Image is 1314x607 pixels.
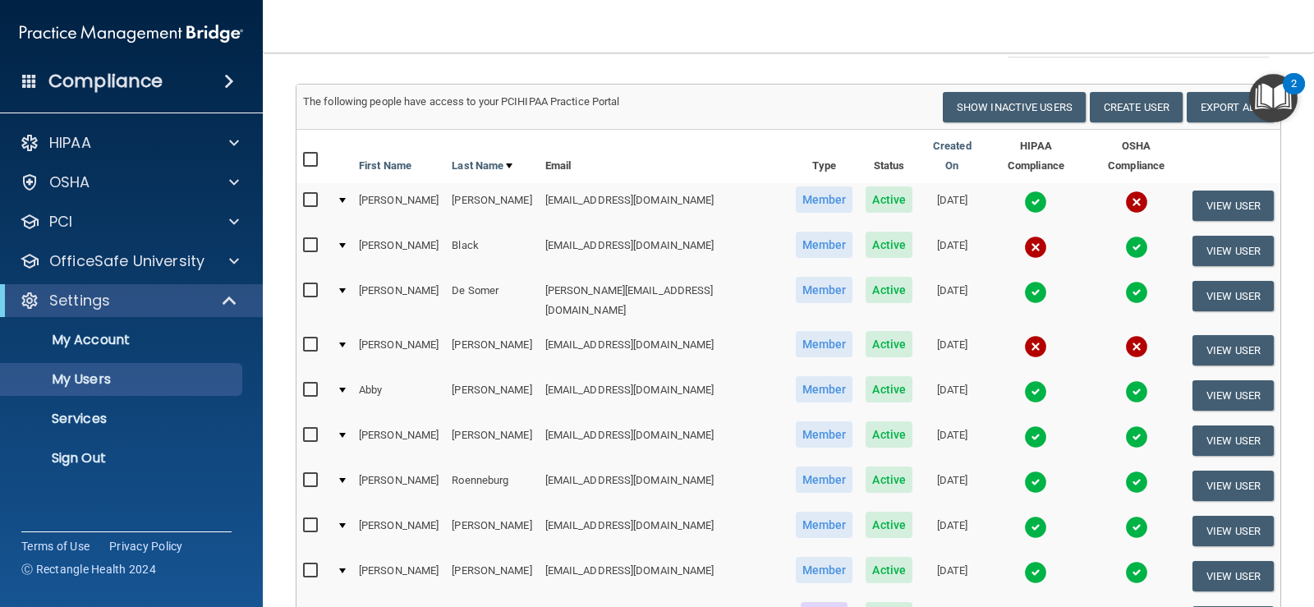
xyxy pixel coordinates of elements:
[1192,335,1274,366] button: View User
[445,274,538,328] td: De Somer
[1192,471,1274,501] button: View User
[20,172,239,192] a: OSHA
[796,232,853,258] span: Member
[303,95,620,108] span: The following people have access to your PCIHIPAA Practice Portal
[1024,335,1047,358] img: cross.ca9f0e7f.svg
[11,450,235,467] p: Sign Out
[1125,380,1148,403] img: tick.e7d51cea.svg
[1125,561,1148,584] img: tick.e7d51cea.svg
[943,92,1086,122] button: Show Inactive Users
[1192,236,1274,266] button: View User
[919,554,985,599] td: [DATE]
[352,328,445,373] td: [PERSON_NAME]
[20,251,239,271] a: OfficeSafe University
[445,228,538,274] td: Black
[539,418,789,463] td: [EMAIL_ADDRESS][DOMAIN_NAME]
[21,538,90,554] a: Terms of Use
[445,373,538,418] td: [PERSON_NAME]
[919,183,985,228] td: [DATE]
[866,557,912,583] span: Active
[1024,516,1047,539] img: tick.e7d51cea.svg
[539,228,789,274] td: [EMAIL_ADDRESS][DOMAIN_NAME]
[445,463,538,508] td: Roenneburg
[352,274,445,328] td: [PERSON_NAME]
[352,228,445,274] td: [PERSON_NAME]
[796,186,853,213] span: Member
[866,376,912,402] span: Active
[539,554,789,599] td: [EMAIL_ADDRESS][DOMAIN_NAME]
[445,508,538,554] td: [PERSON_NAME]
[1024,380,1047,403] img: tick.e7d51cea.svg
[1024,236,1047,259] img: cross.ca9f0e7f.svg
[1090,92,1183,122] button: Create User
[866,277,912,303] span: Active
[866,232,912,258] span: Active
[20,212,239,232] a: PCI
[20,291,238,310] a: Settings
[1192,425,1274,456] button: View User
[445,554,538,599] td: [PERSON_NAME]
[796,512,853,538] span: Member
[866,512,912,538] span: Active
[539,463,789,508] td: [EMAIL_ADDRESS][DOMAIN_NAME]
[1125,191,1148,214] img: cross.ca9f0e7f.svg
[352,418,445,463] td: [PERSON_NAME]
[1249,74,1298,122] button: Open Resource Center, 2 new notifications
[11,371,235,388] p: My Users
[352,508,445,554] td: [PERSON_NAME]
[1125,425,1148,448] img: tick.e7d51cea.svg
[919,508,985,554] td: [DATE]
[1024,425,1047,448] img: tick.e7d51cea.svg
[49,291,110,310] p: Settings
[1024,191,1047,214] img: tick.e7d51cea.svg
[11,332,235,348] p: My Account
[796,277,853,303] span: Member
[539,508,789,554] td: [EMAIL_ADDRESS][DOMAIN_NAME]
[1087,130,1186,183] th: OSHA Compliance
[452,156,512,176] a: Last Name
[1024,561,1047,584] img: tick.e7d51cea.svg
[1125,281,1148,304] img: tick.e7d51cea.svg
[11,411,235,427] p: Services
[1125,335,1148,358] img: cross.ca9f0e7f.svg
[1187,92,1274,122] a: Export All
[796,331,853,357] span: Member
[1024,471,1047,494] img: tick.e7d51cea.svg
[1125,471,1148,494] img: tick.e7d51cea.svg
[919,328,985,373] td: [DATE]
[49,212,72,232] p: PCI
[919,463,985,508] td: [DATE]
[539,183,789,228] td: [EMAIL_ADDRESS][DOMAIN_NAME]
[1291,84,1297,105] div: 2
[20,17,243,50] img: PMB logo
[352,183,445,228] td: [PERSON_NAME]
[539,274,789,328] td: [PERSON_NAME][EMAIL_ADDRESS][DOMAIN_NAME]
[919,228,985,274] td: [DATE]
[789,130,860,183] th: Type
[796,421,853,448] span: Member
[1125,236,1148,259] img: tick.e7d51cea.svg
[20,133,239,153] a: HIPAA
[49,133,91,153] p: HIPAA
[48,70,163,93] h4: Compliance
[866,467,912,493] span: Active
[866,331,912,357] span: Active
[1192,281,1274,311] button: View User
[21,561,156,577] span: Ⓒ Rectangle Health 2024
[445,418,538,463] td: [PERSON_NAME]
[919,274,985,328] td: [DATE]
[926,136,979,176] a: Created On
[352,554,445,599] td: [PERSON_NAME]
[49,172,90,192] p: OSHA
[1192,516,1274,546] button: View User
[352,373,445,418] td: Abby
[539,328,789,373] td: [EMAIL_ADDRESS][DOMAIN_NAME]
[445,328,538,373] td: [PERSON_NAME]
[919,373,985,418] td: [DATE]
[985,130,1087,183] th: HIPAA Compliance
[1024,281,1047,304] img: tick.e7d51cea.svg
[1192,380,1274,411] button: View User
[539,130,789,183] th: Email
[49,251,204,271] p: OfficeSafe University
[919,418,985,463] td: [DATE]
